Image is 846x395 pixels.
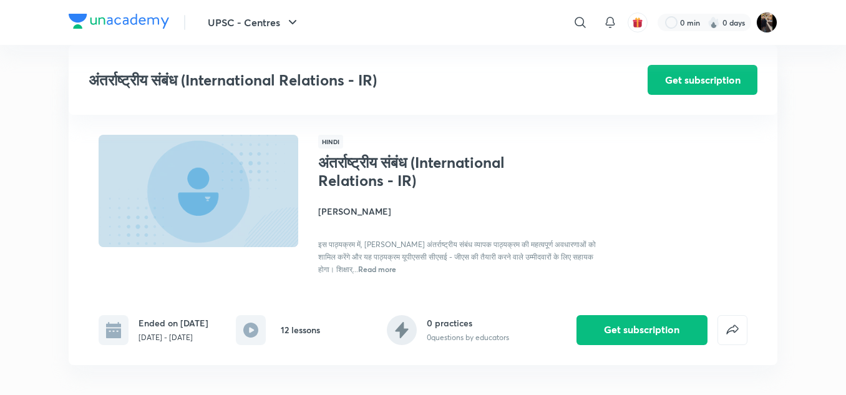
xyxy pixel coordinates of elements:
a: Company Logo [69,14,169,32]
button: UPSC - Centres [200,10,308,35]
h1: अंतर्राष्ट्रीय संबंध (International Relations - IR) [318,154,522,190]
span: Read more [358,264,396,274]
button: Get subscription [576,315,707,345]
h6: Ended on [DATE] [139,316,208,329]
img: avatar [632,17,643,28]
span: इस पाठ्यक्रम में, [PERSON_NAME] अंतर्राष्ट्रीय संबंध व्यापक पाठ्यक्रम की महत्वपूर्ण अवधारणाओं को ... [318,240,596,274]
img: streak [707,16,720,29]
p: [DATE] - [DATE] [139,332,208,343]
h4: [PERSON_NAME] [318,205,598,218]
h6: 12 lessons [281,323,320,336]
span: Hindi [318,135,343,149]
p: 0 questions by educators [427,332,509,343]
button: false [717,315,747,345]
h6: 0 practices [427,316,509,329]
h3: अंतर्राष्ट्रीय संबंध (International Relations - IR) [89,71,577,89]
img: Company Logo [69,14,169,29]
img: Thumbnail [97,134,300,248]
button: Get subscription [648,65,757,95]
button: avatar [628,12,648,32]
img: amit tripathi [756,12,777,33]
